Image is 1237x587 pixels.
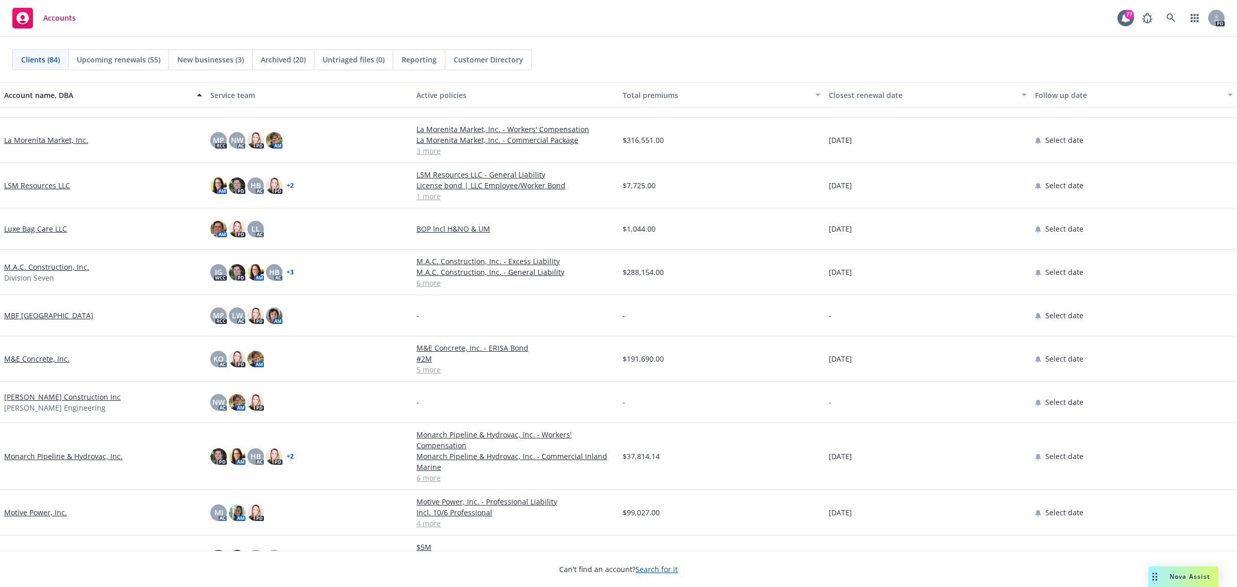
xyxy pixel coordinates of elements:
[210,90,408,101] div: Service team
[829,310,831,321] span: -
[213,135,224,145] span: MP
[416,353,614,364] a: #2M
[416,191,614,202] a: 1 more
[4,90,191,101] div: Account name, DBA
[829,353,852,364] span: [DATE]
[416,267,614,278] a: M.A.C. Construction, Inc. - General Liability
[416,542,614,552] a: $5M
[215,267,222,278] span: JG
[4,353,70,364] a: M&E Concrete, Inc.
[247,504,264,521] img: photo
[623,223,656,234] span: $1,044.00
[247,351,264,367] img: photo
[416,180,614,191] a: License bond | LLC Employee/Worker Bond
[229,351,245,367] img: photo
[252,223,260,234] span: LL
[287,269,294,275] a: + 3
[416,124,614,135] a: La Morenita Market, Inc. - Workers' Compensation
[229,550,245,566] img: photo
[247,264,264,281] img: photo
[829,397,831,407] span: -
[416,518,614,529] a: 4 more
[416,364,614,375] a: 5 more
[416,278,614,288] a: 6 more
[4,392,121,402] a: [PERSON_NAME] Construction Inc
[623,353,664,364] span: $191,690.00
[1031,83,1237,107] button: Follow up date
[416,169,614,180] a: LSM Resources LLC - General Liability
[829,507,852,518] span: [DATE]
[214,507,223,518] span: MJ
[623,135,664,145] span: $316,551.00
[210,550,227,566] img: photo
[1148,566,1161,587] div: Drag to move
[1045,353,1083,364] span: Select date
[4,135,88,145] a: La Morenita Market, Inc.
[287,453,294,460] a: + 2
[261,54,306,65] span: Archived (20)
[623,310,625,321] span: -
[1035,90,1222,101] div: Follow up date
[213,353,224,364] span: KO
[1161,8,1181,28] a: Search
[416,507,614,518] a: Incl. 10/6 Professional
[1045,507,1083,518] span: Select date
[210,177,227,194] img: photo
[829,90,1015,101] div: Closest renewal date
[1045,223,1083,234] span: Select date
[416,223,614,234] a: BOP Incl H&NO & UM
[416,256,614,267] a: M.A.C. Construction, Inc. - Excess Liability
[829,223,852,234] span: [DATE]
[210,221,227,237] img: photo
[210,448,227,465] img: photo
[4,402,106,413] span: [PERSON_NAME] Engineering
[229,264,245,281] img: photo
[1148,566,1218,587] button: Nova Assist
[416,496,614,507] a: Motive Power, Inc. - Professional Liability
[4,223,67,234] a: Luxe Bag Care LLC
[559,564,678,575] span: Can't find an account?
[250,451,261,462] span: HB
[416,310,419,321] span: -
[232,310,243,321] span: LW
[829,180,852,191] span: [DATE]
[206,83,412,107] button: Service team
[636,564,678,574] a: Search for it
[623,397,625,407] span: -
[4,272,54,283] span: Division Seven
[416,429,614,451] a: Monarch Pipeline & Hydrovac, Inc. - Workers' Compensation
[247,394,264,411] img: photo
[416,472,614,483] a: 6 more
[229,394,245,411] img: photo
[229,504,245,521] img: photo
[829,451,852,462] span: [DATE]
[829,135,852,145] span: [DATE]
[1045,397,1083,407] span: Select date
[416,343,614,353] a: M&E Concrete, Inc. - ERISA Bond
[402,54,437,65] span: Reporting
[623,451,660,462] span: $37,814.14
[8,4,80,32] a: Accounts
[229,221,245,237] img: photo
[231,135,243,145] span: NW
[4,180,70,191] a: LSM Resources LLC
[287,183,294,189] a: + 2
[1184,8,1205,28] a: Switch app
[4,262,89,272] a: M.A.C. Construction, Inc.
[416,451,614,472] a: Monarch Pipeline & Hydrovac, Inc. - Commercial Inland Marine
[623,180,656,191] span: $7,725.00
[4,507,67,518] a: Motive Power, Inc.
[416,135,614,145] a: La Morenita Market, Inc. - Commercial Package
[77,54,160,65] span: Upcoming renewals (55)
[213,310,224,321] span: MP
[1169,572,1210,581] span: Nova Assist
[177,54,244,65] span: New businesses (3)
[266,177,282,194] img: photo
[323,54,385,65] span: Untriaged files (0)
[266,132,282,149] img: photo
